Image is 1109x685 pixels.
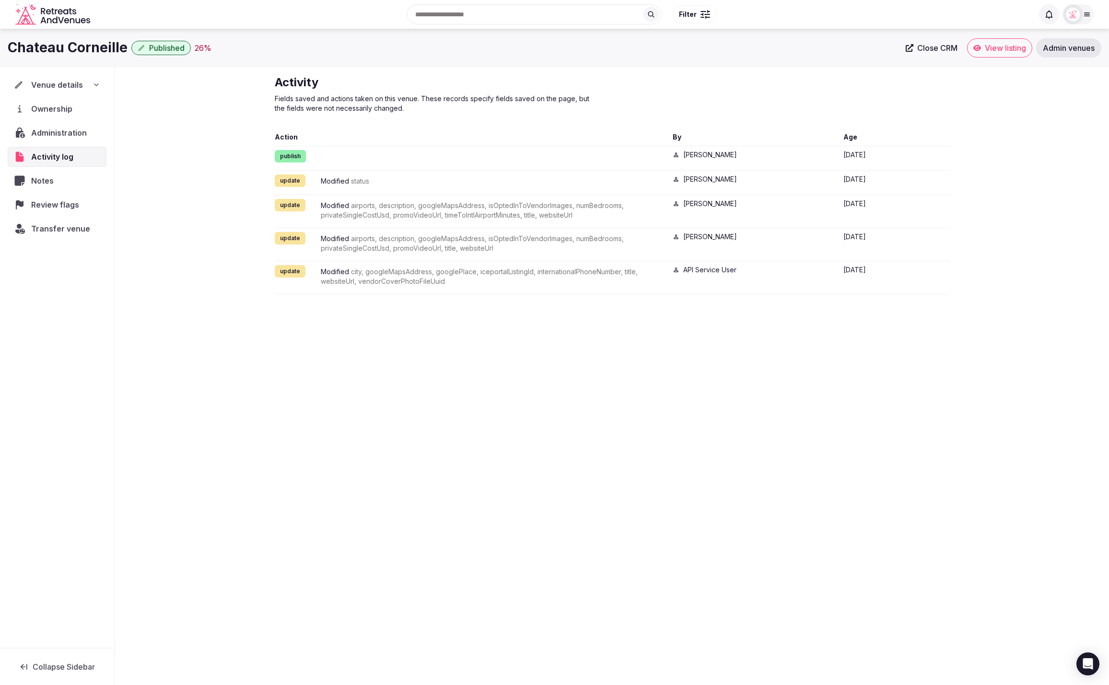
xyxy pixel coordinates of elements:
a: View listing [967,38,1032,58]
a: Visit the homepage [15,4,92,25]
span: Published [149,43,185,53]
span: Close CRM [917,43,957,53]
a: Notes [8,171,106,191]
button: Collapse Sidebar [8,656,106,677]
svg: Retreats and Venues company logo [15,4,92,25]
span: Activity log [31,151,77,163]
div: Open Intercom Messenger [1076,652,1099,675]
span: Review flags [31,199,83,210]
a: Activity log [8,147,106,167]
button: Published [131,41,191,55]
a: Close CRM [900,38,963,58]
span: Transfer venue [31,223,90,234]
div: 26 % [195,42,211,54]
span: Administration [31,127,91,139]
button: Filter [673,5,716,23]
img: miaceralde [1066,8,1080,21]
a: Administration [8,123,106,143]
a: Ownership [8,99,106,119]
span: Filter [679,10,697,19]
span: View listing [985,43,1026,53]
a: Admin venues [1036,38,1101,58]
span: Venue details [31,79,83,91]
span: Collapse Sidebar [33,662,95,672]
span: Admin venues [1043,43,1095,53]
button: 26% [195,42,211,54]
span: Notes [31,175,58,186]
button: Transfer venue [8,219,106,239]
a: Review flags [8,195,106,215]
h1: Chateau Corneille [8,38,128,57]
span: Ownership [31,103,76,115]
